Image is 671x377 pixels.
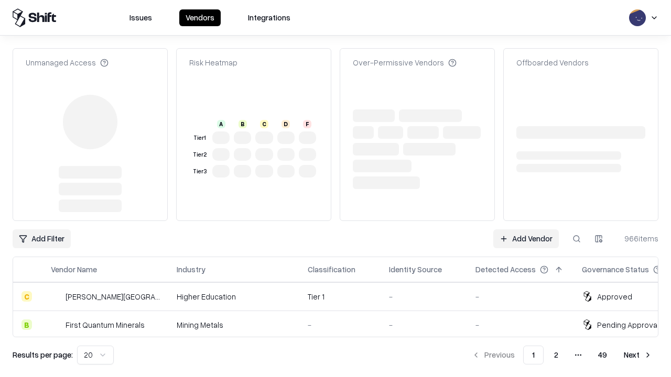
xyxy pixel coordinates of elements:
[177,319,291,330] div: Mining Metals
[466,346,658,364] nav: pagination
[179,9,221,26] button: Vendors
[523,346,544,364] button: 1
[13,229,71,248] button: Add Filter
[177,291,291,302] div: Higher Education
[66,291,160,302] div: [PERSON_NAME][GEOGRAPHIC_DATA]
[217,120,225,128] div: A
[475,264,536,275] div: Detected Access
[191,134,208,142] div: Tier 1
[618,346,658,364] button: Next
[493,229,559,248] a: Add Vendor
[260,120,268,128] div: C
[21,319,32,330] div: B
[13,349,73,360] p: Results per page:
[191,167,208,176] div: Tier 3
[590,346,615,364] button: 49
[546,346,567,364] button: 2
[389,291,459,302] div: -
[51,291,61,302] img: Reichman University
[189,57,237,68] div: Risk Heatmap
[389,264,442,275] div: Identity Source
[242,9,297,26] button: Integrations
[123,9,158,26] button: Issues
[597,319,659,330] div: Pending Approval
[282,120,290,128] div: D
[303,120,311,128] div: F
[597,291,632,302] div: Approved
[308,291,372,302] div: Tier 1
[239,120,247,128] div: B
[51,264,97,275] div: Vendor Name
[21,291,32,302] div: C
[308,264,355,275] div: Classification
[26,57,109,68] div: Unmanaged Access
[308,319,372,330] div: -
[475,319,565,330] div: -
[191,150,208,159] div: Tier 2
[516,57,589,68] div: Offboarded Vendors
[51,319,61,330] img: First Quantum Minerals
[616,233,658,244] div: 966 items
[66,319,145,330] div: First Quantum Minerals
[582,264,649,275] div: Governance Status
[389,319,459,330] div: -
[353,57,457,68] div: Over-Permissive Vendors
[475,291,565,302] div: -
[177,264,205,275] div: Industry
